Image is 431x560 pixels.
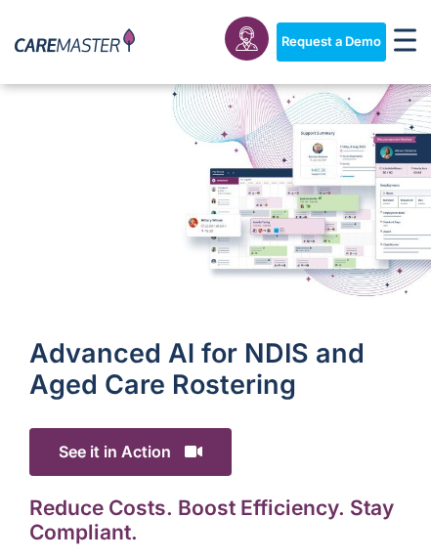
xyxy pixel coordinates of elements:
img: CareMaster Logo [15,28,135,55]
div: Menu Toggle [394,28,416,56]
h2: Reduce Costs. Boost Efficiency. Stay Compliant. [29,495,402,544]
a: Request a Demo [277,22,386,62]
span: Request a Demo [281,34,381,50]
span: See it in Action [29,428,232,476]
h1: Advanced Al for NDIS and Aged Care Rostering [29,338,402,402]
